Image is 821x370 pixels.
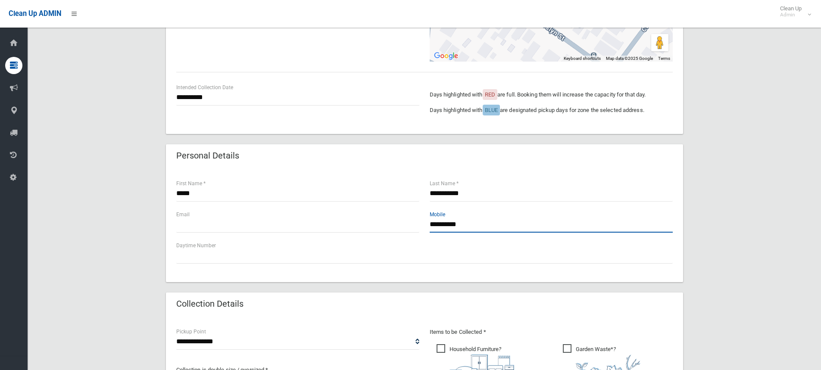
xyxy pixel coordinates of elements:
span: RED [485,91,495,98]
small: Admin [780,12,802,18]
span: BLUE [485,107,498,113]
p: Items to be Collected * [430,327,673,337]
header: Collection Details [166,295,254,312]
img: Google [432,50,460,62]
span: Map data ©2025 Google [606,56,653,61]
p: Days highlighted with are designated pickup days for zone the selected address. [430,105,673,115]
a: Terms (opens in new tab) [658,56,670,61]
header: Personal Details [166,147,250,164]
button: Keyboard shortcuts [564,56,601,62]
p: Days highlighted with are full. Booking them will increase the capacity for that day. [430,90,673,100]
button: Drag Pegman onto the map to open Street View [651,34,668,51]
span: Clean Up [776,5,810,18]
span: Clean Up ADMIN [9,9,61,18]
a: Open this area in Google Maps (opens a new window) [432,50,460,62]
